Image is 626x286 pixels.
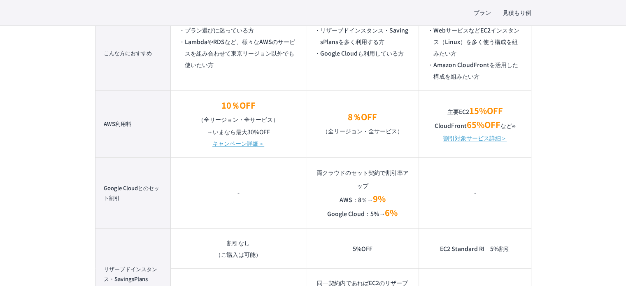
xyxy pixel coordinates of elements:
[95,90,171,157] th: AWS利用料
[419,157,531,228] td: -
[503,8,531,17] a: 見積もり例
[474,8,491,17] a: プラン
[348,111,377,123] em: 8％OFF
[443,132,507,144] a: 割引対象サービス詳細＞
[314,24,410,47] li: リザーブドインスタンス・SavingsPlansを多く利用する方
[171,228,306,268] td: 割引なし （ご購入は可能）
[419,228,531,268] td: EC2 Standard RI 5%割引
[314,47,410,59] li: Google Cloudも利用している方
[171,157,306,228] td: -
[179,99,298,126] p: （全リージョン・全サービス）
[469,105,503,116] em: 15%OFF
[306,157,419,228] td: 両クラウドのセット契約で割引率アップ AWS：8％→ Google Cloud：5%→
[306,228,419,268] td: 5%OFF
[212,137,264,149] a: キャンペーン詳細＞
[512,123,515,129] small: ※
[427,104,522,132] p: 主要EC2 CloudFront など
[466,119,500,130] em: 65%OFF
[427,59,522,82] li: Amazon CloudFrontを活用した構成を組みたい方
[179,36,298,70] li: LambdaやRDSなど、様々なAWSのサービスを組み合わせて東京リージョン以外でも使いたい方
[95,157,171,228] th: Google Cloudとのセット割引
[314,110,410,137] p: （全リージョン・全サービス）
[427,24,522,59] li: WebサービスなどEC2インスタンス（Linux）を多く使う構成を組みたい方
[373,193,386,205] em: 9%
[221,99,256,111] em: 10％OFF
[171,90,306,157] td: →
[179,24,298,36] li: プラン選びに迷っている方
[95,16,171,90] th: こんな方におすすめ
[385,207,398,219] em: 6%
[213,128,270,136] em: いまなら最大30%OFF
